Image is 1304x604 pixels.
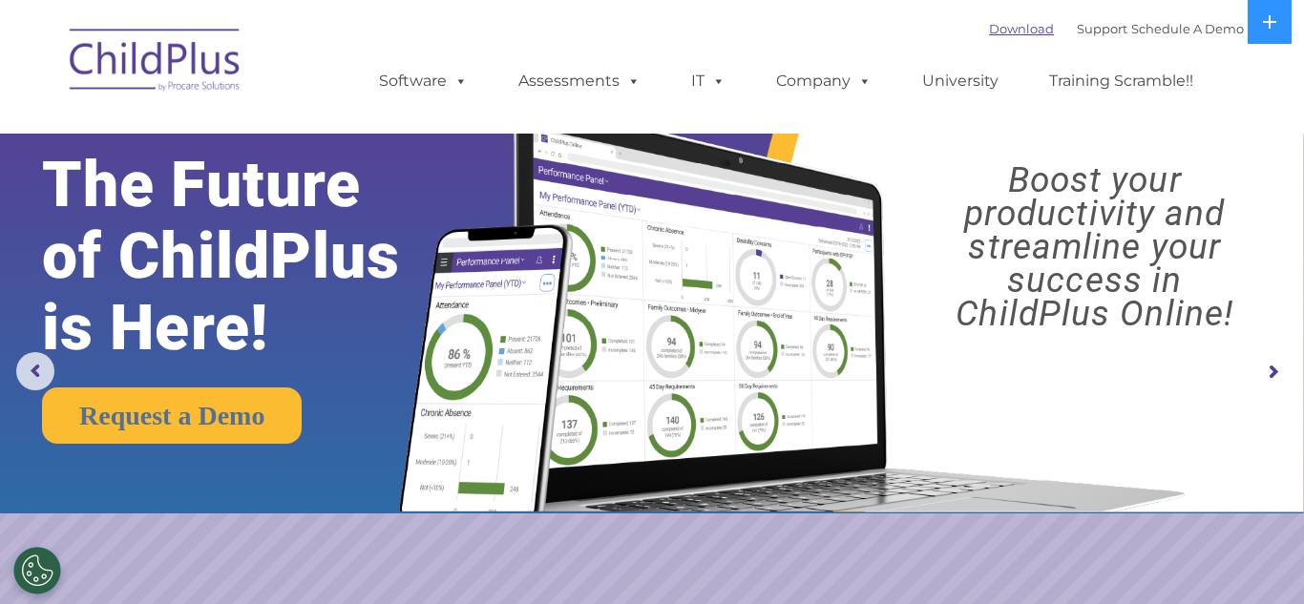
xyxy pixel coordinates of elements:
rs-layer: Boost your productivity and streamline your success in ChildPlus Online! [901,163,1288,330]
a: Request a Demo [42,387,302,444]
button: Cookies Settings [13,547,61,594]
a: IT [672,62,745,100]
rs-layer: The Future of ChildPlus is Here! [42,149,458,364]
font: | [989,21,1244,36]
span: Phone number [265,204,347,219]
img: ChildPlus by Procare Solutions [60,15,251,111]
a: Company [757,62,891,100]
a: University [903,62,1018,100]
a: Support [1077,21,1127,36]
a: Schedule A Demo [1131,21,1244,36]
span: Last name [265,126,324,140]
a: Download [989,21,1054,36]
a: Assessments [499,62,660,100]
a: Training Scramble!! [1030,62,1212,100]
a: Software [360,62,487,100]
